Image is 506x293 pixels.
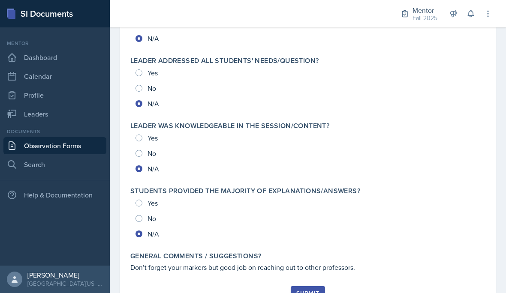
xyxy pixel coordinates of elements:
[27,279,103,288] div: [GEOGRAPHIC_DATA][US_STATE]
[130,122,329,130] label: Leader was knowledgeable in the session/content?
[3,128,106,135] div: Documents
[130,252,261,260] label: General comments / suggestions?
[3,156,106,173] a: Search
[27,271,103,279] div: [PERSON_NAME]
[3,137,106,154] a: Observation Forms
[130,262,485,272] p: Don’t forget your markers but good job on reaching out to other professors.
[3,68,106,85] a: Calendar
[130,187,360,195] label: Students provided the majority of explanations/answers?
[413,14,437,23] div: Fall 2025
[3,49,106,66] a: Dashboard
[130,57,319,65] label: Leader addressed all students' needs/question?
[3,39,106,47] div: Mentor
[3,87,106,104] a: Profile
[3,186,106,203] div: Help & Documentation
[413,5,437,15] div: Mentor
[3,105,106,123] a: Leaders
